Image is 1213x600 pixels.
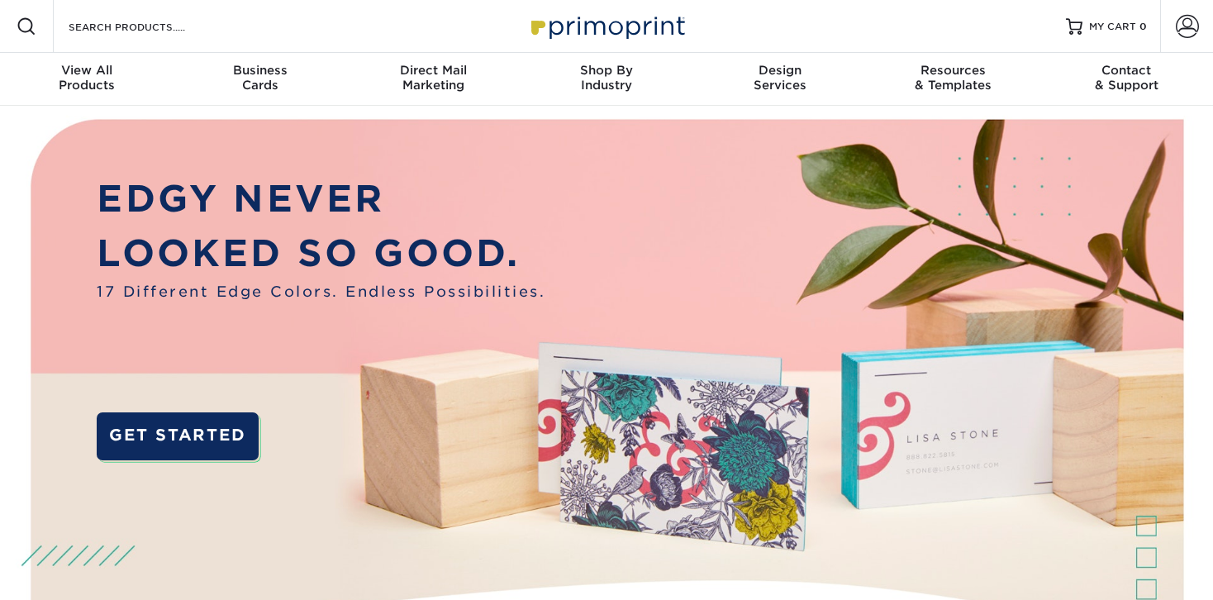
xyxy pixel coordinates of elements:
div: Cards [174,63,347,93]
span: MY CART [1089,20,1136,34]
p: EDGY NEVER [97,172,545,226]
div: & Support [1039,63,1213,93]
p: LOOKED SO GOOD. [97,226,545,281]
a: GET STARTED [97,412,258,460]
input: SEARCH PRODUCTS..... [67,17,228,36]
span: Resources [867,63,1040,78]
div: Industry [520,63,693,93]
span: 17 Different Edge Colors. Endless Possibilities. [97,281,545,302]
a: Resources& Templates [867,53,1040,106]
span: Business [174,63,347,78]
a: Direct MailMarketing [346,53,520,106]
div: & Templates [867,63,1040,93]
img: Primoprint [524,8,689,44]
span: Contact [1039,63,1213,78]
a: DesignServices [693,53,867,106]
span: Shop By [520,63,693,78]
div: Services [693,63,867,93]
a: Shop ByIndustry [520,53,693,106]
span: Direct Mail [346,63,520,78]
a: BusinessCards [174,53,347,106]
span: 0 [1139,21,1147,32]
div: Marketing [346,63,520,93]
a: Contact& Support [1039,53,1213,106]
span: Design [693,63,867,78]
